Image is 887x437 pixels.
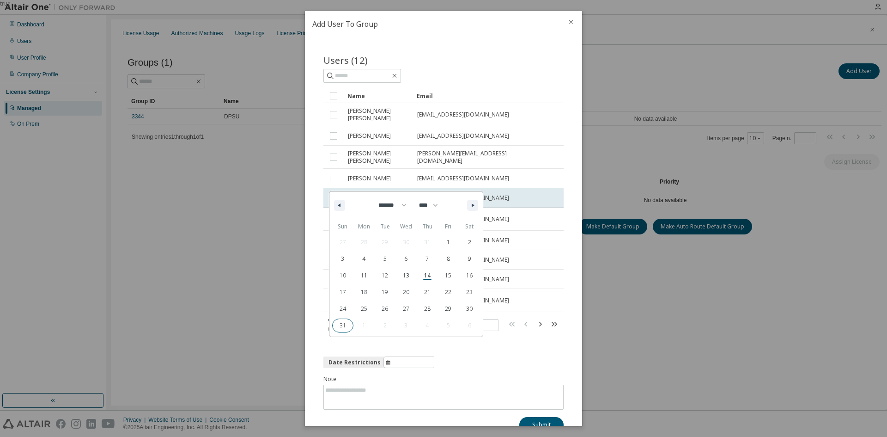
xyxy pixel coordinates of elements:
[328,359,381,366] span: Date Restrictions
[395,219,417,234] span: Wed
[459,267,480,284] button: 16
[395,284,417,301] button: 20
[459,219,480,234] span: Sat
[323,375,564,383] label: Note
[404,251,407,267] span: 6
[353,284,375,301] button: 18
[417,88,548,103] div: Email
[353,267,375,284] button: 11
[395,301,417,317] button: 27
[417,301,438,317] button: 28
[395,251,417,267] button: 6
[438,301,459,317] button: 29
[395,267,417,284] button: 13
[374,251,395,267] button: 5
[383,251,387,267] span: 5
[323,357,434,368] button: information
[332,251,353,267] button: 3
[466,301,473,317] span: 30
[403,267,409,284] span: 13
[417,284,438,301] button: 21
[424,301,431,317] span: 28
[417,219,438,234] span: Thu
[519,417,564,433] button: Submit
[323,54,368,67] span: Users (12)
[374,267,395,284] button: 12
[332,317,353,334] button: 31
[403,301,409,317] span: 27
[332,267,353,284] button: 10
[374,284,395,301] button: 19
[417,175,509,182] span: [EMAIL_ADDRESS][DOMAIN_NAME]
[425,251,429,267] span: 7
[438,234,459,251] button: 1
[445,267,451,284] span: 15
[348,132,391,140] span: [PERSON_NAME]
[468,251,471,267] span: 9
[445,284,451,301] span: 22
[361,284,367,301] span: 18
[362,251,365,267] span: 4
[348,175,391,182] span: [PERSON_NAME]
[340,284,346,301] span: 17
[341,251,344,267] span: 3
[424,284,431,301] span: 21
[348,150,409,165] span: [PERSON_NAME] [PERSON_NAME]
[332,219,353,234] span: Sun
[417,150,547,165] span: [PERSON_NAME][EMAIL_ADDRESS][DOMAIN_NAME]
[403,284,409,301] span: 20
[347,88,409,103] div: Name
[332,284,353,301] button: 17
[567,18,575,26] button: close
[459,284,480,301] button: 23
[459,301,480,317] button: 30
[353,301,375,317] button: 25
[340,317,346,334] span: 31
[459,234,480,251] button: 2
[374,219,395,234] span: Tue
[417,132,509,140] span: [EMAIL_ADDRESS][DOMAIN_NAME]
[382,267,388,284] span: 12
[438,284,459,301] button: 22
[348,107,409,122] span: [PERSON_NAME] [PERSON_NAME]
[332,301,353,317] button: 24
[445,301,451,317] span: 29
[447,251,450,267] span: 8
[417,251,438,267] button: 7
[417,267,438,284] button: 14
[468,234,471,251] span: 2
[361,301,367,317] span: 25
[382,301,388,317] span: 26
[353,251,375,267] button: 4
[438,267,459,284] button: 15
[447,234,450,251] span: 1
[438,219,459,234] span: Fri
[382,284,388,301] span: 19
[305,11,560,37] h2: Add User To Group
[417,111,509,118] span: [EMAIL_ADDRESS][DOMAIN_NAME]
[374,301,395,317] button: 26
[466,284,473,301] span: 23
[424,267,431,284] span: 14
[353,219,375,234] span: Mon
[361,267,367,284] span: 11
[340,301,346,317] span: 24
[438,251,459,267] button: 8
[340,267,346,284] span: 10
[459,251,480,267] button: 9
[466,267,473,284] span: 16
